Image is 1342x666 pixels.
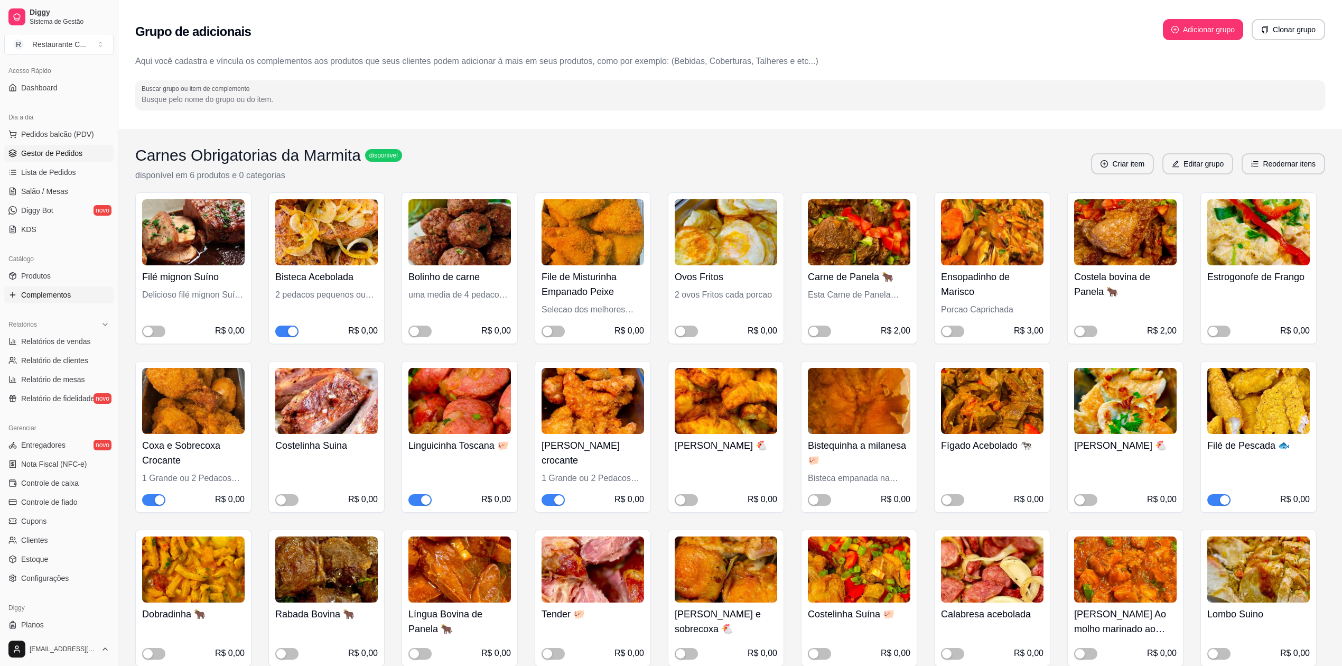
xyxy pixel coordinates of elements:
[941,438,1043,453] h4: Fígado Acebolado 🐄
[1147,325,1177,337] div: R$ 2,00
[808,199,910,265] img: product-image
[275,270,378,284] h4: Bisteca Acebolada
[675,270,777,284] h4: Ovos Fritos
[1091,153,1154,174] button: plus-circleCriar item
[941,368,1043,434] img: product-image
[4,202,114,219] a: Diggy Botnovo
[1014,325,1043,337] div: R$ 3,00
[4,599,114,616] div: Diggy
[215,493,245,506] div: R$ 0,00
[1014,647,1043,660] div: R$ 0,00
[1242,153,1325,174] button: ordered-listReodernar itens
[142,607,245,622] h4: Dobradinha 🐂
[21,167,76,178] span: Lista de Pedidos
[542,368,644,434] img: product-image
[142,472,245,485] div: 1 Grande ou 2 Pedacos pequenos empanado na farinha Panko
[1163,19,1243,40] button: plus-circleAdicionar grupo
[1074,368,1177,434] img: product-image
[1014,493,1043,506] div: R$ 0,00
[4,4,114,30] a: DiggySistema de Gestão
[4,494,114,511] a: Controle de fiado
[348,493,378,506] div: R$ 0,00
[542,472,644,485] div: 1 Grande ou 2 Pedacos pequenos empanado na farinha Panko
[275,199,378,265] img: product-image
[941,199,1043,265] img: product-image
[4,221,114,238] a: KDS
[1251,160,1259,168] span: ordered-list
[215,325,245,337] div: R$ 0,00
[1280,493,1310,506] div: R$ 0,00
[1101,160,1108,168] span: plus-circle
[4,251,114,267] div: Catálogo
[408,289,511,301] div: uma media de 4 pedacos a porcao
[21,497,78,507] span: Controle de fiado
[21,554,48,565] span: Estoque
[675,199,777,265] img: product-image
[408,536,511,603] img: product-image
[808,289,910,301] div: Esta Carne de Panela Especial Sera cobrado 2 Reais Adicionais por porçao
[675,368,777,434] img: product-image
[4,456,114,473] a: Nota Fiscal (NFC-e)
[8,320,37,329] span: Relatórios
[542,607,644,622] h4: Tender 🐖
[21,459,87,469] span: Nota Fiscal (NFC-e)
[4,286,114,303] a: Complementos
[675,438,777,453] h4: [PERSON_NAME] 🐔
[881,493,910,506] div: R$ 0,00
[408,438,511,453] h4: Linguicinha Toscana 🐖
[21,129,94,140] span: Pedidos balcão (PDV)
[21,148,82,159] span: Gestor de Pedidos
[481,647,511,660] div: R$ 0,00
[1207,536,1310,603] img: product-image
[135,146,361,165] h3: Carnes Obrigatorias da Marmita
[542,199,644,265] img: product-image
[21,82,58,93] span: Dashboard
[1207,607,1310,622] h4: Lombo Suino
[748,325,777,337] div: R$ 0,00
[614,493,644,506] div: R$ 0,00
[1207,270,1310,284] h4: Estrogonofe de Frango
[941,270,1043,299] h4: Ensopadinho de Marisco
[808,607,910,622] h4: Costelinha Suína 🐖
[614,325,644,337] div: R$ 0,00
[675,289,777,301] div: 2 ovos Fritos cada porcao
[941,303,1043,316] div: Porcao Caprichada
[275,289,378,301] div: 2 pedacos pequenos ou um grande
[1280,647,1310,660] div: R$ 0,00
[1171,26,1179,33] span: plus-circle
[4,475,114,492] a: Controle de caixa
[142,289,245,301] div: Delicioso filé mignon Suíno média de um pedaço grande ou dois menores
[135,23,251,40] h2: Grupo de adicionais
[808,438,910,468] h4: Bistequinha a milanesa 🐖
[135,55,1325,68] p: Aqui você cadastra e víncula os complementos aos produtos que seus clientes podem adicionar à mai...
[675,536,777,603] img: product-image
[21,535,48,545] span: Clientes
[1074,536,1177,603] img: product-image
[4,371,114,388] a: Relatório de mesas
[4,62,114,79] div: Acesso Rápido
[748,647,777,660] div: R$ 0,00
[1074,270,1177,299] h4: Costela bovina de Panela 🐂
[21,186,68,197] span: Salão / Mesas
[32,39,86,50] div: Restaurante C ...
[21,573,69,584] span: Configurações
[408,270,511,284] h4: Bolinho de carne
[1207,199,1310,265] img: product-image
[142,438,245,468] h4: Coxa e Sobrecoxa Crocante
[21,336,91,347] span: Relatórios de vendas
[142,368,245,434] img: product-image
[1172,160,1179,168] span: edit
[748,493,777,506] div: R$ 0,00
[215,647,245,660] div: R$ 0,00
[4,333,114,350] a: Relatórios de vendas
[4,390,114,407] a: Relatório de fidelidadenovo
[4,183,114,200] a: Salão / Mesas
[1252,19,1325,40] button: copyClonar grupo
[367,151,400,160] span: disponível
[142,270,245,284] h4: Filé mignon Suíno
[4,109,114,126] div: Dia a dia
[30,17,109,26] span: Sistema de Gestão
[408,607,511,636] h4: Língua Bovina de Panela 🐂
[21,271,51,281] span: Produtos
[614,647,644,660] div: R$ 0,00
